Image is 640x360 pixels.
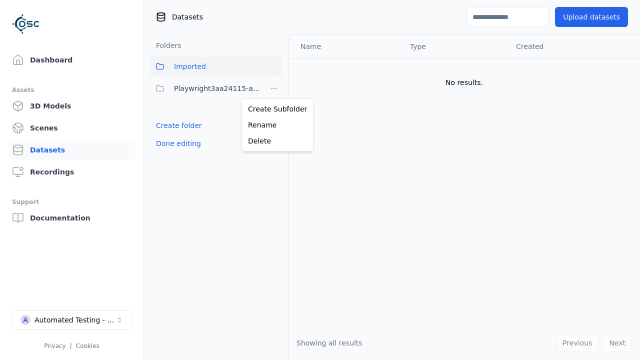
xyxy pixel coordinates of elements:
a: Create Subfolder [244,101,311,117]
a: Rename [244,117,311,133]
a: Delete [244,133,311,149]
